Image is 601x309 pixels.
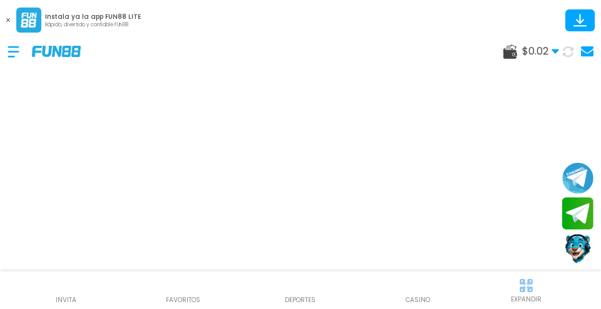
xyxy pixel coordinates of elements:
p: Casino [406,295,430,305]
img: Company Logo [32,46,81,56]
p: Deportes [285,295,316,305]
button: Join telegram [562,197,593,230]
p: EXPANDIR [511,295,542,304]
button: Join telegram channel [562,162,593,194]
p: Instala ya la app FUN88 LITE [45,12,141,21]
img: hide [518,278,534,293]
img: App Logo [16,8,41,33]
a: Casino [359,276,476,305]
p: INVITA [56,295,76,305]
span: $ 0.02 [522,44,559,59]
a: favoritos [125,276,242,305]
a: Deportes [242,276,359,305]
a: INVITA [8,276,125,305]
p: favoritos [166,295,200,305]
p: Rápido, divertido y confiable FUN88 [45,21,141,29]
button: Contact customer service [562,233,593,265]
